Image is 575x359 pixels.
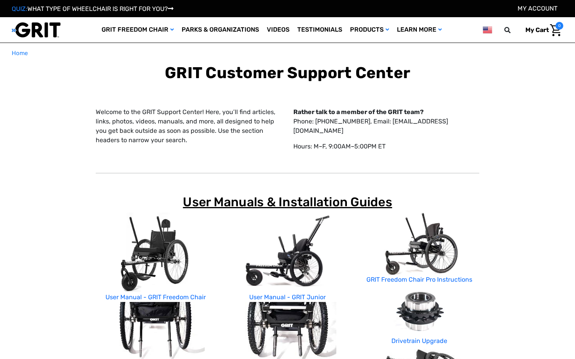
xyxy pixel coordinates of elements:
input: Search [508,22,520,38]
a: Account [518,5,557,12]
a: Testimonials [293,17,346,43]
a: Drivetrain Upgrade [391,337,447,345]
img: GRIT All-Terrain Wheelchair and Mobility Equipment [12,22,61,38]
span: QUIZ: [12,5,27,13]
span: User Manuals & Installation Guides [183,195,392,209]
strong: Rather talk to a member of the GRIT team? [293,108,424,116]
p: Welcome to the GRIT Support Center! Here, you’ll find articles, links, photos, videos, manuals, a... [96,107,282,145]
a: User Manual - GRIT Freedom Chair [105,293,206,301]
p: Phone: [PHONE_NUMBER], Email: [EMAIL_ADDRESS][DOMAIN_NAME] [293,107,479,136]
a: GRIT Freedom Chair Pro Instructions [366,276,472,283]
a: Products [346,17,393,43]
a: GRIT Freedom Chair [98,17,178,43]
span: 0 [555,22,563,30]
span: Home [12,50,28,57]
a: Parks & Organizations [178,17,263,43]
img: us.png [483,25,492,35]
a: Home [12,49,28,58]
p: Hours: M–F, 9:00AM–5:00PM ET [293,142,479,151]
nav: Breadcrumb [12,49,563,58]
a: Learn More [393,17,446,43]
span: My Cart [525,26,549,34]
b: GRIT Customer Support Center [165,64,410,82]
a: Cart with 0 items [520,22,563,38]
a: Videos [263,17,293,43]
img: Cart [550,24,561,36]
a: QUIZ:WHAT TYPE OF WHEELCHAIR IS RIGHT FOR YOU? [12,5,173,13]
a: User Manual - GRIT Junior [249,293,326,301]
